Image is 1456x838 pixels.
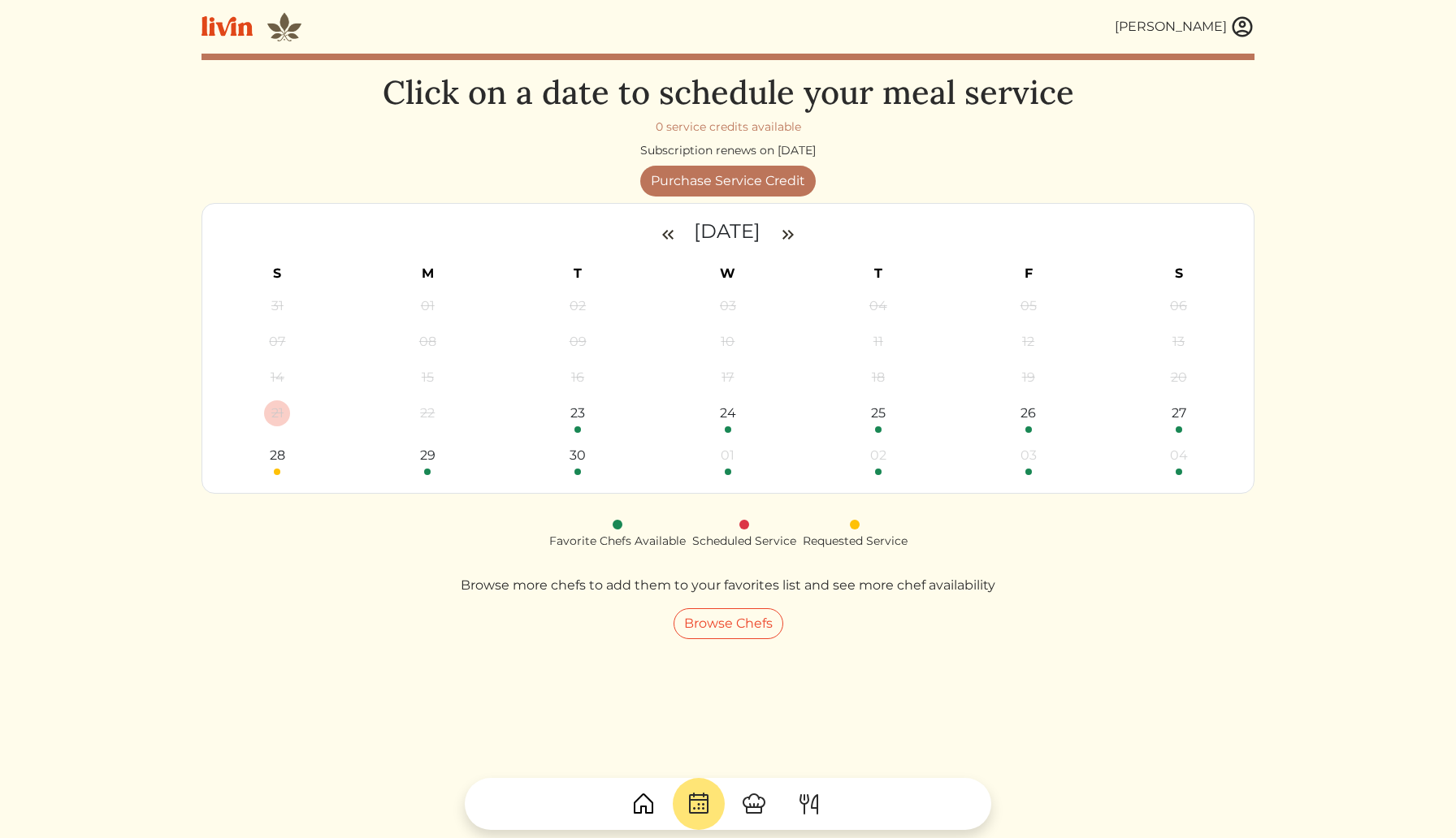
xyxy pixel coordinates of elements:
[357,443,498,475] a: 29
[353,259,503,288] th: M
[953,259,1103,288] th: F
[640,142,816,159] div: Subscription renews on [DATE]
[264,443,290,469] div: 28
[803,533,908,550] div: Requested Service
[264,293,290,319] div: 31
[865,365,891,391] div: 18
[658,225,678,244] img: double_arrow_left-c4e17772ff31b185a997b24a83b1dd706720237b6ae925c3c36bf3cf7eb93091.svg
[1016,293,1042,319] div: 05
[741,791,767,817] img: ChefHat-a374fb509e4f37eb0702ca99f5f64f3b6956810f32a249b33092029f8484b388.svg
[715,443,741,469] div: 01
[1115,17,1227,37] div: [PERSON_NAME]
[694,219,765,243] a: [DATE]
[549,533,686,550] div: Favorite Chefs Available
[414,293,440,319] div: 01
[658,443,799,475] a: 01
[674,608,783,639] a: Browse Chefs
[715,365,741,391] div: 17
[1166,293,1192,319] div: 06
[803,259,953,288] th: T
[1016,365,1042,391] div: 19
[692,533,796,550] div: Scheduled Service
[778,225,798,244] img: double_arrow_right-997dabdd2eccb76564fe50414fa626925505af7f86338824324e960bc414e1a4.svg
[1016,329,1042,355] div: 12
[1166,443,1192,469] div: 04
[264,365,290,391] div: 14
[715,329,741,355] div: 10
[1016,443,1042,469] div: 03
[1166,365,1192,391] div: 20
[565,329,591,355] div: 09
[1166,400,1192,426] div: 27
[630,791,656,817] img: House-9bf13187bcbb5817f509fe5e7408150f90897510c4275e13d0d5fca38e0b5951.svg
[653,259,804,288] th: W
[1230,15,1254,39] img: user_account-e6e16d2ec92f44fc35f99ef0dc9cddf60790bfa021a6ecb1c896eb5d2907b31c.svg
[658,400,799,433] a: 24
[461,576,995,595] p: Browse more chefs to add them to your favorites list and see more chef availability
[414,443,440,469] div: 29
[865,329,891,355] div: 11
[1103,259,1254,288] th: S
[508,443,648,475] a: 30
[508,400,648,433] a: 23
[565,293,591,319] div: 02
[640,166,816,197] a: Purchase Service Credit
[565,365,591,391] div: 16
[808,443,948,475] a: 02
[694,219,760,243] time: [DATE]
[865,293,891,319] div: 04
[865,443,891,469] div: 02
[1016,400,1042,426] div: 26
[1166,329,1192,355] div: 13
[264,400,290,426] div: 21
[1108,443,1249,475] a: 04
[715,400,741,426] div: 24
[414,329,440,355] div: 08
[958,400,1098,433] a: 26
[414,365,440,391] div: 15
[565,443,591,469] div: 30
[715,293,741,319] div: 03
[383,73,1074,112] h1: Click on a date to schedule your meal service
[686,791,712,817] img: CalendarDots-5bcf9d9080389f2a281d69619e1c85352834be518fbc73d9501aef674afc0d57.svg
[656,119,801,136] div: 0 service credits available
[266,11,303,43] img: Juniper
[1108,400,1249,433] a: 27
[264,329,290,355] div: 07
[202,259,353,288] th: S
[565,400,591,426] div: 23
[264,443,290,475] a: 28
[503,259,653,288] th: T
[796,791,822,817] img: ForkKnife-55491504ffdb50bab0c1e09e7649658475375261d09fd45db06cec23bce548bf.svg
[414,400,440,426] div: 22
[808,400,948,433] a: 25
[958,443,1098,475] a: 03
[201,16,253,37] img: livin-logo-a0d97d1a881af30f6274990eb6222085a2533c92bbd1e4f22c21b4f0d0e3210c.svg
[865,400,891,426] div: 25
